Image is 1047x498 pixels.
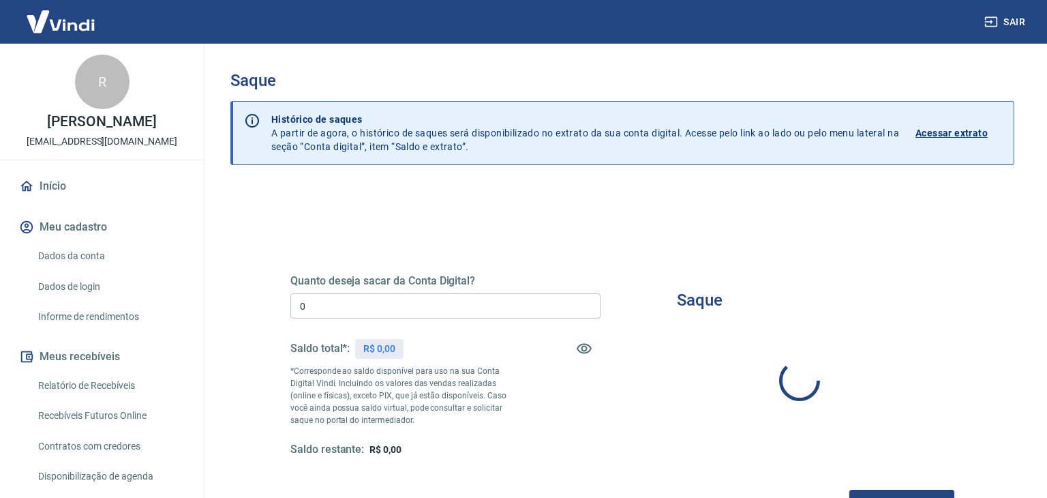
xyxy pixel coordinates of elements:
[16,342,187,372] button: Meus recebíveis
[33,402,187,430] a: Recebíveis Futuros Online
[33,242,187,270] a: Dados da conta
[363,342,395,356] p: R$ 0,00
[271,113,899,126] p: Histórico de saques
[369,444,401,455] span: R$ 0,00
[33,433,187,460] a: Contratos com credores
[33,372,187,400] a: Relatório de Recebíveis
[27,134,177,149] p: [EMAIL_ADDRESS][DOMAIN_NAME]
[290,443,364,457] h5: Saldo restante:
[271,113,899,153] p: A partir de agora, o histórico de saques será disponibilizado no extrato da sua conta digital. Ac...
[290,365,523,426] p: *Corresponde ao saldo disponível para uso na sua Conta Digital Vindi. Incluindo os valores das ve...
[47,115,156,129] p: [PERSON_NAME]
[16,171,187,201] a: Início
[33,303,187,331] a: Informe de rendimentos
[915,113,1003,153] a: Acessar extrato
[290,342,350,355] h5: Saldo total*:
[677,291,723,310] h3: Saque
[75,55,130,109] div: R
[33,273,187,301] a: Dados de login
[915,126,988,140] p: Acessar extrato
[33,463,187,490] a: Disponibilização de agenda
[982,10,1031,35] button: Sair
[230,71,1014,90] h3: Saque
[16,212,187,242] button: Meu cadastro
[16,1,105,42] img: Vindi
[290,274,601,288] h5: Quanto deseja sacar da Conta Digital?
